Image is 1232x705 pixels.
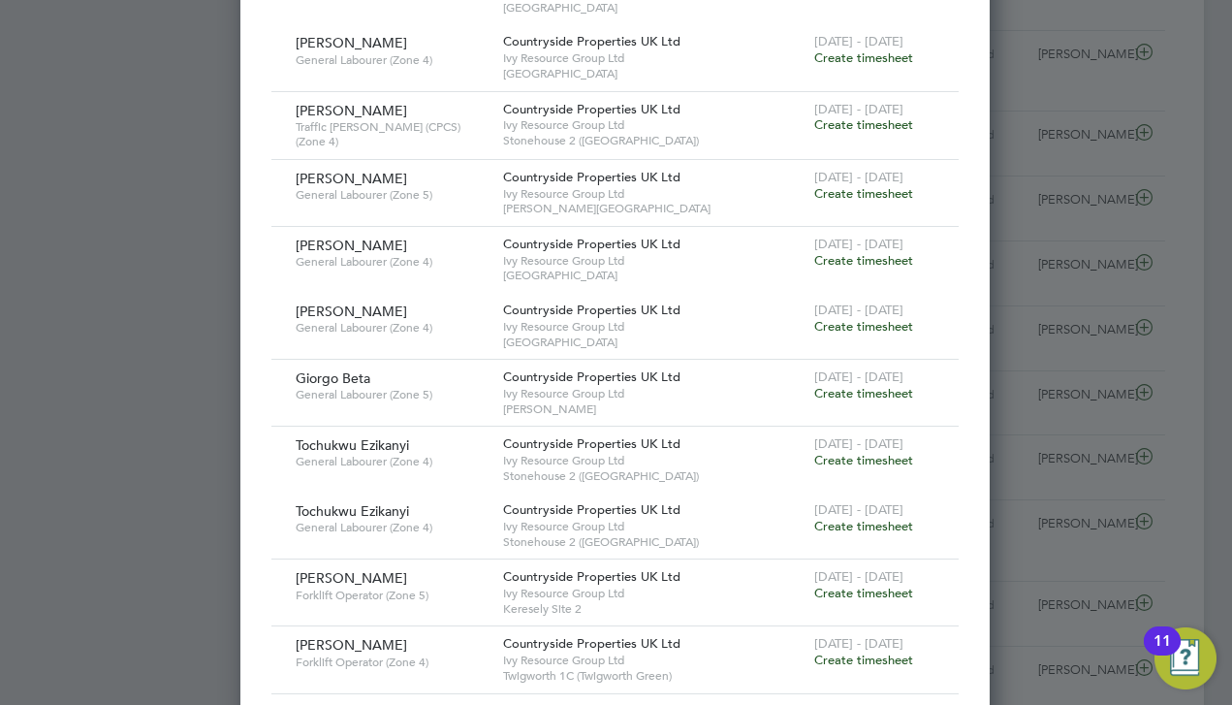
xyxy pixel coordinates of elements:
span: Ivy Resource Group Ltd [503,50,805,66]
span: Create timesheet [814,49,913,66]
span: Countryside Properties UK Ltd [503,236,680,252]
span: Countryside Properties UK Ltd [503,302,680,318]
span: Countryside Properties UK Ltd [503,435,680,452]
span: Ivy Resource Group Ltd [503,453,805,468]
span: Tochukwu Ezikanyi [296,502,409,520]
span: Stonehouse 2 ([GEOGRAPHIC_DATA]) [503,133,805,148]
span: Ivy Resource Group Ltd [503,586,805,601]
span: General Labourer (Zone 4) [296,254,489,270]
span: [DATE] - [DATE] [814,501,903,518]
span: Ivy Resource Group Ltd [503,653,805,668]
span: Ivy Resource Group Ltd [503,519,805,534]
span: [PERSON_NAME] [296,102,407,119]
span: Ivy Resource Group Ltd [503,386,805,401]
div: 11 [1153,641,1171,666]
span: Keresely Site 2 [503,601,805,617]
span: General Labourer (Zone 5) [296,387,489,402]
span: [DATE] - [DATE] [814,169,903,185]
span: [GEOGRAPHIC_DATA] [503,66,805,81]
span: General Labourer (Zone 4) [296,52,489,68]
span: Ivy Resource Group Ltd [503,319,805,335]
span: [DATE] - [DATE] [814,33,903,49]
span: Countryside Properties UK Ltd [503,635,680,652]
span: [PERSON_NAME] [296,34,407,51]
span: Create timesheet [814,518,913,534]
button: Open Resource Center, 11 new notifications [1154,627,1216,689]
span: Countryside Properties UK Ltd [503,33,680,49]
span: Stonehouse 2 ([GEOGRAPHIC_DATA]) [503,468,805,484]
span: Countryside Properties UK Ltd [503,501,680,518]
span: Create timesheet [814,318,913,335]
span: General Labourer (Zone 4) [296,320,489,336]
span: Ivy Resource Group Ltd [503,186,805,202]
span: Create timesheet [814,252,913,269]
span: [DATE] - [DATE] [814,302,903,318]
span: [DATE] - [DATE] [814,568,903,585]
span: Create timesheet [814,185,913,202]
span: Traffic [PERSON_NAME] (CPCS) (Zone 4) [296,119,489,149]
span: Countryside Properties UK Ltd [503,169,680,185]
span: [PERSON_NAME] [296,237,407,254]
span: [DATE] - [DATE] [814,101,903,117]
span: Tochukwu Ezikanyi [296,436,409,454]
span: Create timesheet [814,385,913,401]
span: Ivy Resource Group Ltd [503,117,805,133]
span: [PERSON_NAME] [503,401,805,417]
span: [DATE] - [DATE] [814,635,903,652]
span: Stonehouse 2 ([GEOGRAPHIC_DATA]) [503,534,805,550]
span: [GEOGRAPHIC_DATA] [503,335,805,350]
span: [DATE] - [DATE] [814,435,903,452]
span: [GEOGRAPHIC_DATA] [503,268,805,283]
span: [PERSON_NAME] [296,170,407,187]
span: Forklift Operator (Zone 4) [296,655,489,670]
span: Create timesheet [814,652,913,668]
span: Twigworth 1C (Twigworth Green) [503,668,805,684]
span: [DATE] - [DATE] [814,369,903,385]
span: Countryside Properties UK Ltd [503,369,680,385]
span: Countryside Properties UK Ltd [503,568,680,585]
span: Countryside Properties UK Ltd [503,101,680,117]
span: General Labourer (Zone 5) [296,187,489,203]
span: Giorgo Beta [296,369,370,387]
span: Create timesheet [814,452,913,468]
span: Create timesheet [814,116,913,133]
span: [PERSON_NAME][GEOGRAPHIC_DATA] [503,201,805,216]
span: Ivy Resource Group Ltd [503,253,805,269]
span: Forklift Operator (Zone 5) [296,588,489,603]
span: General Labourer (Zone 4) [296,454,489,469]
span: General Labourer (Zone 4) [296,520,489,535]
span: [PERSON_NAME] [296,569,407,587]
span: [DATE] - [DATE] [814,236,903,252]
span: [PERSON_NAME] [296,303,407,320]
span: Create timesheet [814,585,913,601]
span: [PERSON_NAME] [296,636,407,654]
